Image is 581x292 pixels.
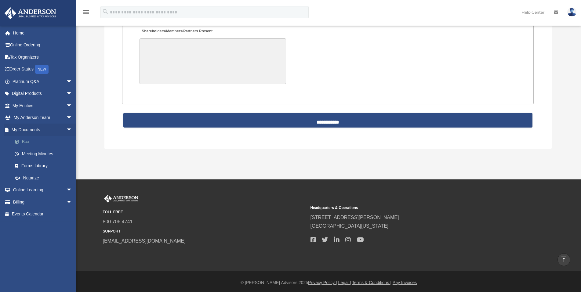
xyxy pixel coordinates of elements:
span: arrow_drop_down [66,99,78,112]
a: vertical_align_top [557,253,570,266]
a: Pay Invoices [393,280,417,285]
a: [EMAIL_ADDRESS][DOMAIN_NAME] [103,238,186,243]
a: Forms Library [9,160,82,172]
label: Shareholders/Members/Partners Present [140,27,214,35]
img: User Pic [567,8,576,16]
span: arrow_drop_down [66,196,78,208]
a: Platinum Q&Aarrow_drop_down [4,75,82,88]
a: Terms & Conditions | [352,280,391,285]
a: Online Learningarrow_drop_down [4,184,82,196]
span: arrow_drop_down [66,75,78,88]
small: SUPPORT [103,228,306,235]
a: Online Ordering [4,39,82,51]
a: 800.706.4741 [103,219,133,224]
a: Privacy Policy | [308,280,337,285]
a: Box [9,136,82,148]
a: Events Calendar [4,208,82,220]
a: Legal | [338,280,351,285]
a: menu [82,11,90,16]
small: TOLL FREE [103,209,306,215]
span: arrow_drop_down [66,184,78,196]
a: Notarize [9,172,82,184]
span: arrow_drop_down [66,88,78,100]
i: search [102,8,109,15]
a: Digital Productsarrow_drop_down [4,88,82,100]
i: menu [82,9,90,16]
span: arrow_drop_down [66,112,78,124]
a: Meeting Minutes [9,148,78,160]
img: Anderson Advisors Platinum Portal [3,7,58,19]
a: My Entitiesarrow_drop_down [4,99,82,112]
img: Anderson Advisors Platinum Portal [103,195,140,203]
a: Tax Organizers [4,51,82,63]
div: © [PERSON_NAME] Advisors 2025 [76,279,581,287]
span: arrow_drop_down [66,124,78,136]
small: Headquarters & Operations [310,205,514,211]
a: [STREET_ADDRESS][PERSON_NAME] [310,215,399,220]
a: Billingarrow_drop_down [4,196,82,208]
a: My Anderson Teamarrow_drop_down [4,112,82,124]
a: My Documentsarrow_drop_down [4,124,82,136]
div: NEW [35,65,49,74]
a: Order StatusNEW [4,63,82,76]
a: [GEOGRAPHIC_DATA][US_STATE] [310,223,389,229]
i: vertical_align_top [560,256,568,263]
a: Home [4,27,82,39]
